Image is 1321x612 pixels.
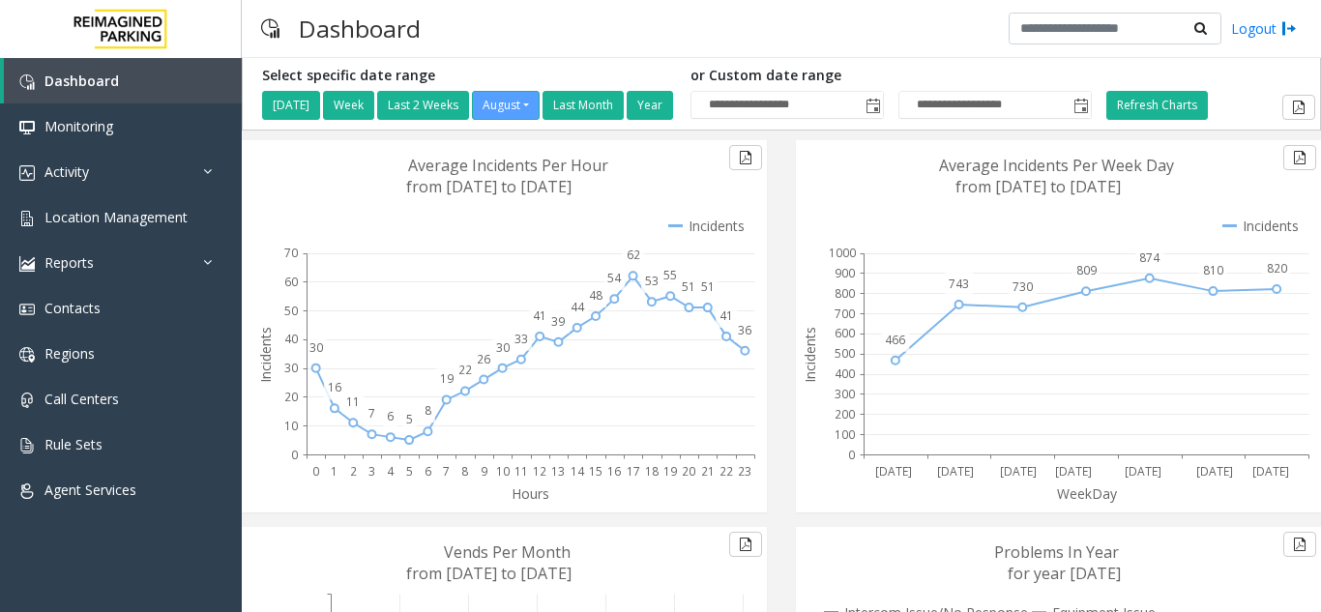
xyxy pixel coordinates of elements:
text: 41 [719,307,733,324]
text: 60 [284,274,298,290]
text: 820 [1267,260,1287,277]
button: Export to pdf [729,532,762,557]
text: 1 [331,463,338,480]
text: 36 [738,322,751,338]
h5: or Custom date range [690,68,1092,84]
text: 7 [368,405,375,422]
img: 'icon' [19,211,35,226]
img: 'icon' [19,347,35,363]
span: Dashboard [44,72,119,90]
text: 10 [496,463,510,480]
text: 11 [346,393,360,410]
text: Problems In Year [994,541,1119,563]
span: Monitoring [44,117,113,135]
text: 12 [533,463,546,480]
text: 1000 [829,245,856,261]
button: Refresh Charts [1106,91,1208,120]
span: Agent Services [44,481,136,499]
text: 809 [1076,262,1097,278]
text: 62 [627,247,640,263]
text: 19 [663,463,677,480]
text: 874 [1139,249,1160,266]
img: pageIcon [261,5,279,52]
button: Week [323,91,374,120]
img: 'icon' [19,165,35,181]
text: [DATE] [1055,463,1092,480]
img: 'icon' [19,256,35,272]
text: 40 [284,331,298,347]
text: 41 [533,307,546,324]
text: 53 [645,273,659,289]
text: 30 [309,339,323,356]
text: 70 [284,245,298,261]
span: Toggle popup [1070,92,1091,119]
text: 22 [719,463,733,480]
text: 55 [663,267,677,283]
text: 16 [328,379,341,395]
button: Export to pdf [1283,532,1316,557]
button: Export to pdf [1282,95,1315,120]
text: 6 [425,463,431,480]
text: 33 [514,331,528,347]
img: 'icon' [19,74,35,90]
span: Toggle popup [862,92,883,119]
button: August [472,91,540,120]
img: 'icon' [19,483,35,499]
text: 5 [406,463,413,480]
button: Export to pdf [729,145,762,170]
text: 23 [738,463,751,480]
text: 100 [835,426,855,443]
text: from [DATE] to [DATE] [955,176,1121,197]
text: 10 [284,418,298,434]
text: 30 [496,339,510,356]
text: 400 [835,365,855,382]
text: 48 [589,287,602,304]
text: 11 [514,463,528,480]
img: 'icon' [19,438,35,453]
h3: Dashboard [289,5,430,52]
text: 730 [1013,278,1033,295]
text: [DATE] [1125,463,1161,480]
text: 0 [312,463,319,480]
text: 17 [627,463,640,480]
button: Export to pdf [1283,145,1316,170]
text: 13 [551,463,565,480]
span: Rule Sets [44,435,103,453]
text: 39 [551,313,565,330]
text: Hours [512,484,549,503]
text: 0 [848,447,855,463]
span: Location Management [44,208,188,226]
text: 5 [406,411,413,427]
text: from [DATE] to [DATE] [406,563,572,584]
text: 900 [835,265,855,281]
text: Average Incidents Per Hour [408,155,608,176]
button: Last 2 Weeks [377,91,469,120]
img: 'icon' [19,120,35,135]
img: logout [1281,18,1297,39]
text: Average Incidents Per Week Day [939,155,1174,176]
a: Logout [1231,18,1297,39]
text: [DATE] [1000,463,1037,480]
span: Regions [44,344,95,363]
text: 200 [835,406,855,423]
span: Contacts [44,299,101,317]
text: 500 [835,345,855,362]
text: 7 [443,463,450,480]
span: Reports [44,253,94,272]
text: 51 [682,278,695,295]
text: 743 [949,276,969,292]
button: [DATE] [262,91,320,120]
text: 26 [477,351,490,367]
text: 466 [885,332,905,348]
text: 9 [481,463,487,480]
text: [DATE] [1196,463,1233,480]
text: 54 [607,270,622,286]
text: Incidents [256,327,275,383]
text: 22 [458,362,472,378]
text: Incidents [801,327,819,383]
text: 21 [701,463,715,480]
img: 'icon' [19,302,35,317]
text: 4 [387,463,395,480]
text: 20 [682,463,695,480]
text: 2 [350,463,357,480]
